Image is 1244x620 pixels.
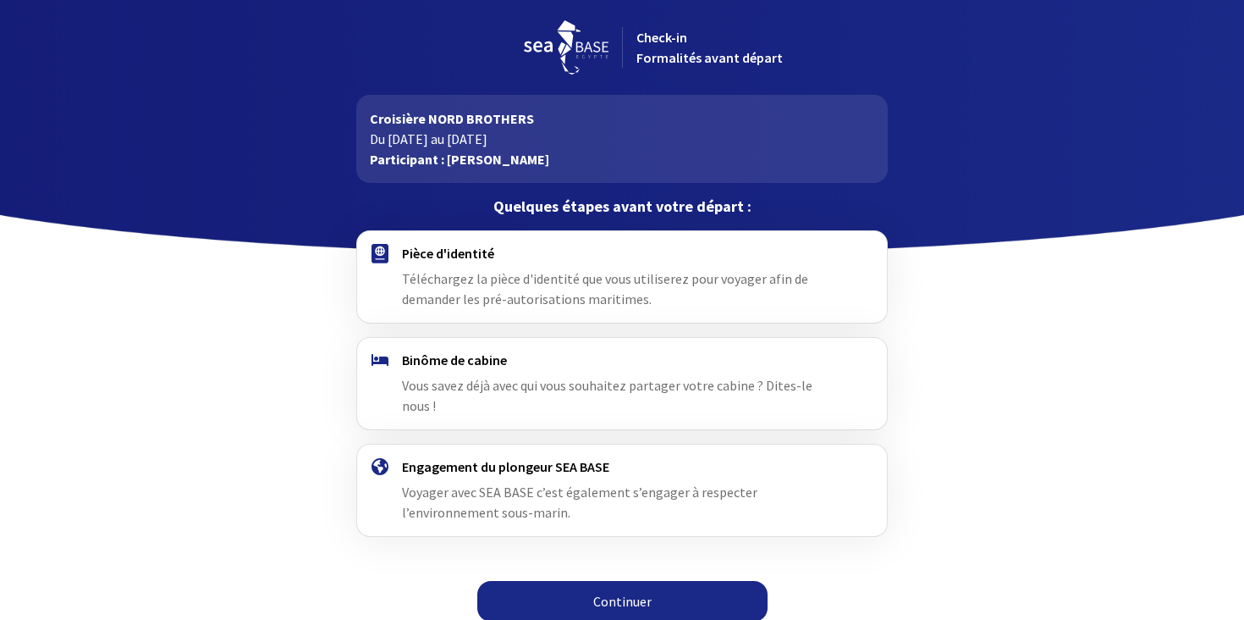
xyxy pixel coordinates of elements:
p: Croisière NORD BROTHERS [370,108,873,129]
img: passport.svg [372,244,388,263]
p: Quelques étapes avant votre départ : [356,197,887,217]
span: Vous savez déjà avec qui vous souhaitez partager votre cabine ? Dites-le nous ! [402,377,812,414]
img: engagement.svg [372,458,388,475]
span: Téléchargez la pièce d'identité que vous utiliserez pour voyager afin de demander les pré-autoris... [402,270,808,307]
img: logo_seabase.svg [524,20,608,75]
img: binome.svg [372,354,388,366]
h4: Binôme de cabine [402,352,841,368]
h4: Engagement du plongeur SEA BASE [402,458,841,475]
p: Participant : [PERSON_NAME] [370,149,873,169]
span: Check-in Formalités avant départ [636,29,783,66]
span: Voyager avec SEA BASE c’est également s’engager à respecter l’environnement sous-marin. [402,484,757,521]
p: Du [DATE] au [DATE] [370,129,873,149]
h4: Pièce d'identité [402,245,841,262]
